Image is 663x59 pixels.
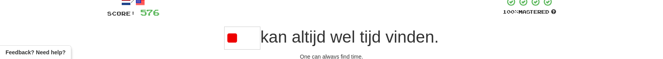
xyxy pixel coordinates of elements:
[503,9,556,16] div: Mastered
[140,7,160,17] span: 576
[6,48,65,56] span: Open feedback widget
[260,28,439,46] span: kan altijd wel tijd vinden.
[503,9,518,15] span: 100 %
[107,10,136,17] span: Score:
